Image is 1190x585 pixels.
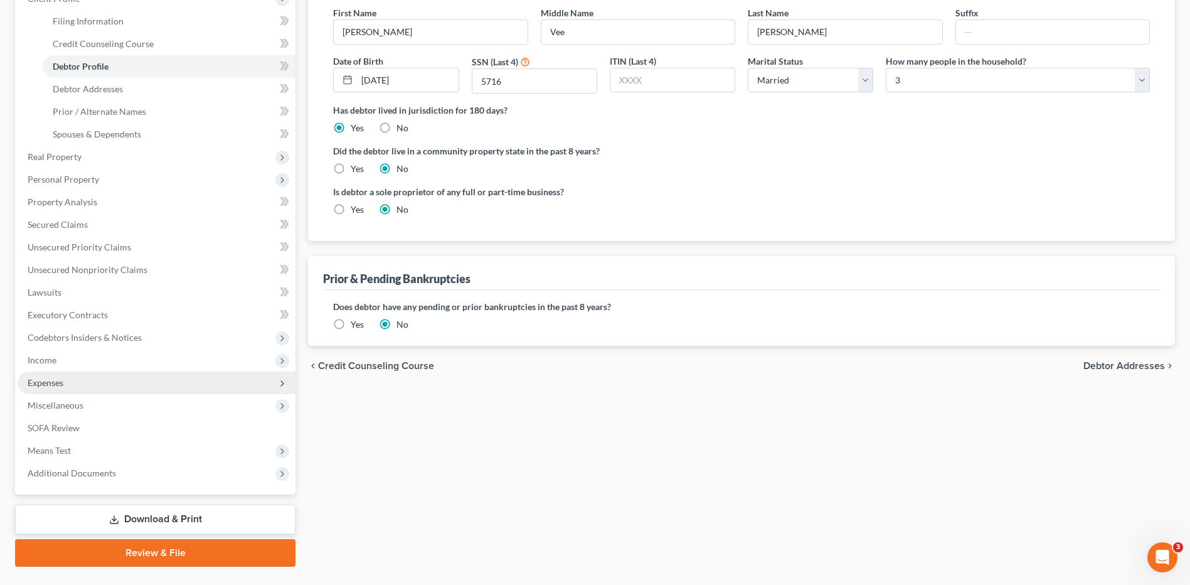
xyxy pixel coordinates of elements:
input: -- [956,20,1149,44]
label: No [396,318,408,331]
label: SSN (Last 4) [472,55,518,68]
span: Secured Claims [28,219,88,230]
label: No [396,163,408,175]
label: How many people in the household? [886,55,1026,68]
label: Yes [351,122,364,134]
button: chevron_left Credit Counseling Course [308,361,434,371]
input: M.I [541,20,735,44]
label: Middle Name [541,6,593,19]
a: Lawsuits [18,281,295,304]
div: Prior & Pending Bankruptcies [323,271,470,286]
span: Executory Contracts [28,309,108,320]
span: Credit Counseling Course [53,38,154,49]
input: MM/DD/YYYY [357,68,458,92]
label: Does debtor have any pending or prior bankruptcies in the past 8 years? [333,300,1150,313]
input: XXXX [472,69,597,93]
input: -- [748,20,942,44]
span: Personal Property [28,174,99,185]
a: Debtor Profile [43,55,295,78]
span: Unsecured Priority Claims [28,242,131,252]
span: Debtor Profile [53,61,109,72]
a: Prior / Alternate Names [43,100,295,123]
span: Codebtors Insiders & Notices [28,332,142,343]
span: Prior / Alternate Names [53,106,146,117]
a: Secured Claims [18,213,295,236]
label: Yes [351,163,364,175]
span: Miscellaneous [28,400,83,411]
label: Did the debtor live in a community property state in the past 8 years? [333,144,1150,158]
span: Credit Counseling Course [318,361,434,371]
span: SOFA Review [28,422,80,433]
label: Last Name [748,6,789,19]
a: Filing Information [43,10,295,33]
a: Review & File [15,539,295,567]
span: 3 [1173,542,1183,552]
a: Download & Print [15,505,295,534]
label: Yes [351,318,364,331]
label: No [396,122,408,134]
span: Income [28,355,56,365]
a: Unsecured Nonpriority Claims [18,259,295,281]
span: Unsecured Nonpriority Claims [28,264,147,275]
input: XXXX [610,68,735,92]
iframe: Intercom live chat [1147,542,1177,572]
button: Debtor Addresses chevron_right [1083,361,1175,371]
span: Debtor Addresses [1083,361,1165,371]
span: Additional Documents [28,468,116,478]
a: Property Analysis [18,191,295,213]
a: Executory Contracts [18,304,295,326]
a: Debtor Addresses [43,78,295,100]
label: First Name [333,6,376,19]
span: Means Test [28,445,71,456]
a: Unsecured Priority Claims [18,236,295,259]
label: Date of Birth [333,55,383,68]
label: Marital Status [748,55,803,68]
span: Debtor Addresses [53,83,123,94]
span: Expenses [28,377,63,388]
input: -- [334,20,527,44]
label: Suffix [955,6,979,19]
span: Spouses & Dependents [53,129,141,139]
a: SOFA Review [18,417,295,439]
label: No [396,203,408,216]
label: ITIN (Last 4) [610,55,656,68]
span: Lawsuits [28,287,61,298]
span: Filing Information [53,16,124,26]
label: Has debtor lived in jurisdiction for 180 days? [333,104,1150,117]
label: Yes [351,203,364,216]
span: Real Property [28,151,82,162]
i: chevron_right [1165,361,1175,371]
a: Credit Counseling Course [43,33,295,55]
a: Spouses & Dependents [43,123,295,146]
span: Property Analysis [28,196,97,207]
i: chevron_left [308,361,318,371]
label: Is debtor a sole proprietor of any full or part-time business? [333,185,735,198]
